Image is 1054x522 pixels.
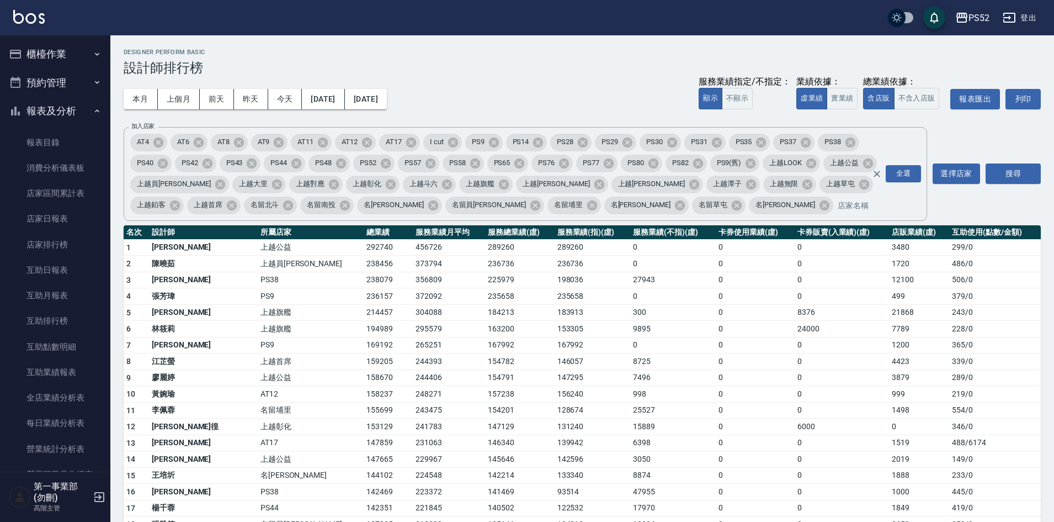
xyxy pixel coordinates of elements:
span: 上越員[PERSON_NAME] [130,178,217,189]
td: 0 [716,386,795,403]
span: PS82 [666,157,695,168]
img: Person [9,486,31,508]
div: 上越無限 [763,176,817,193]
span: PS38 [818,136,848,147]
td: 上越公益 [258,239,364,256]
span: PS44 [264,157,294,168]
a: 報表匯出 [950,89,1000,109]
span: PS57 [398,157,428,168]
div: PS76 [531,155,573,172]
div: PS48 [308,155,350,172]
td: 998 [630,386,716,403]
div: 名[PERSON_NAME] [357,197,441,214]
span: PS9 [465,136,491,147]
th: 服務業績(不指)(虛) [630,225,716,240]
span: PS30 [640,136,669,147]
th: 服務總業績(虛) [485,225,555,240]
td: 上越公益 [258,370,364,386]
button: 含店販 [863,88,894,109]
td: 0 [716,272,795,288]
span: PS48 [308,157,338,168]
div: PS82 [666,155,707,172]
td: 295579 [413,321,485,338]
div: AT8 [211,134,248,151]
span: PS35 [729,136,759,147]
span: 上越對應 [289,178,331,189]
span: 名[PERSON_NAME] [749,199,822,210]
span: 上越公益 [823,157,865,168]
td: 236736 [485,256,555,272]
td: 372092 [413,288,485,305]
td: 167992 [485,337,555,354]
span: PS76 [531,157,561,168]
div: PS9(舊) [710,155,760,172]
div: PS30 [640,134,681,151]
span: 14 [126,455,136,463]
td: 236157 [364,288,413,305]
td: [PERSON_NAME] [149,272,258,288]
td: 9895 [630,321,716,338]
td: 21868 [889,304,949,321]
td: 289260 [485,239,555,256]
div: 名[PERSON_NAME] [604,197,689,214]
td: PS9 [258,288,364,305]
span: 2 [126,259,131,268]
div: 上越[PERSON_NAME] [611,176,703,193]
th: 服務業績月平均 [413,225,485,240]
td: 27943 [630,272,716,288]
td: 0 [795,288,890,305]
div: 上越旗艦 [459,176,513,193]
th: 店販業績(虛) [889,225,949,240]
button: PS52 [951,7,994,29]
h3: 設計師排行榜 [124,60,1041,76]
div: PS9 [465,134,503,151]
div: 名留埔里 [547,197,601,214]
td: 0 [795,354,890,370]
div: 上越彰化 [346,176,400,193]
span: PS37 [773,136,803,147]
button: Open [883,163,923,184]
span: PS42 [175,157,205,168]
span: 上越大里 [232,178,274,189]
button: 櫃檯作業 [4,40,106,68]
td: 林筱莉 [149,321,258,338]
td: 214457 [364,304,413,321]
td: 304088 [413,304,485,321]
td: 486 / 0 [949,256,1041,272]
td: 194989 [364,321,413,338]
td: 235658 [555,288,631,305]
div: AT4 [130,134,167,151]
div: 名[PERSON_NAME] [749,197,833,214]
span: 4 [126,292,131,300]
span: 上越斗六 [403,178,445,189]
td: 7789 [889,321,949,338]
td: 0 [795,370,890,386]
td: 4423 [889,354,949,370]
span: 上越首席 [187,199,229,210]
button: 本月 [124,89,158,109]
span: 10 [126,389,136,398]
div: PS77 [576,155,618,172]
td: 184213 [485,304,555,321]
th: 名次 [124,225,149,240]
td: 235658 [485,288,555,305]
td: 0 [716,239,795,256]
div: 服務業績指定/不指定： [699,76,791,88]
span: AT9 [251,136,276,147]
td: 238079 [364,272,413,288]
a: 營業項目月分析表 [4,462,106,487]
span: AT6 [171,136,196,147]
th: 總業績 [364,225,413,240]
div: PS29 [595,134,636,151]
a: 店家日報表 [4,206,106,231]
td: [PERSON_NAME] [149,337,258,354]
td: 0 [795,272,890,288]
td: 上越旗艦 [258,304,364,321]
td: 0 [716,288,795,305]
span: 上越旗艦 [459,178,501,189]
button: 虛業績 [796,88,827,109]
td: 154791 [485,370,555,386]
span: 上越LOOK [763,157,808,168]
h5: 第一事業部 (勿刪) [34,481,90,503]
button: 不顯示 [722,88,753,109]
